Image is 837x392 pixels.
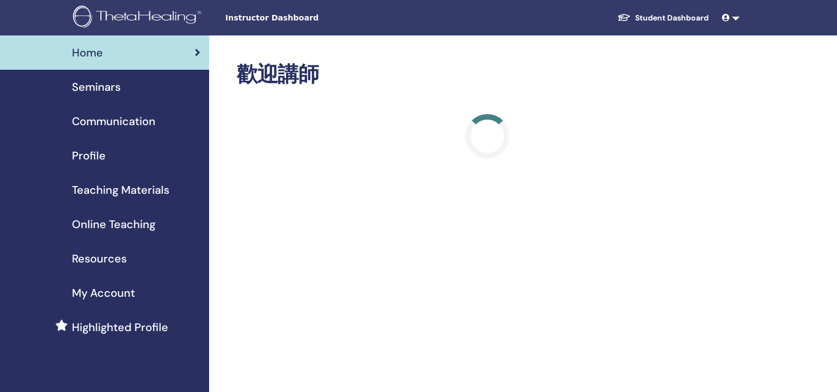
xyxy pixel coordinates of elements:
[72,182,169,198] span: Teaching Materials
[72,250,127,267] span: Resources
[609,8,718,28] a: Student Dashboard
[72,44,103,61] span: Home
[237,62,737,87] h2: 歡迎講師
[72,79,121,95] span: Seminars
[72,319,168,336] span: Highlighted Profile
[225,12,391,24] span: Instructor Dashboard
[72,285,135,301] span: My Account
[72,113,155,130] span: Communication
[617,13,631,22] img: graduation-cap-white.svg
[73,6,205,30] img: logo.png
[72,216,155,233] span: Online Teaching
[635,13,709,23] font: Student Dashboard
[72,147,106,164] span: Profile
